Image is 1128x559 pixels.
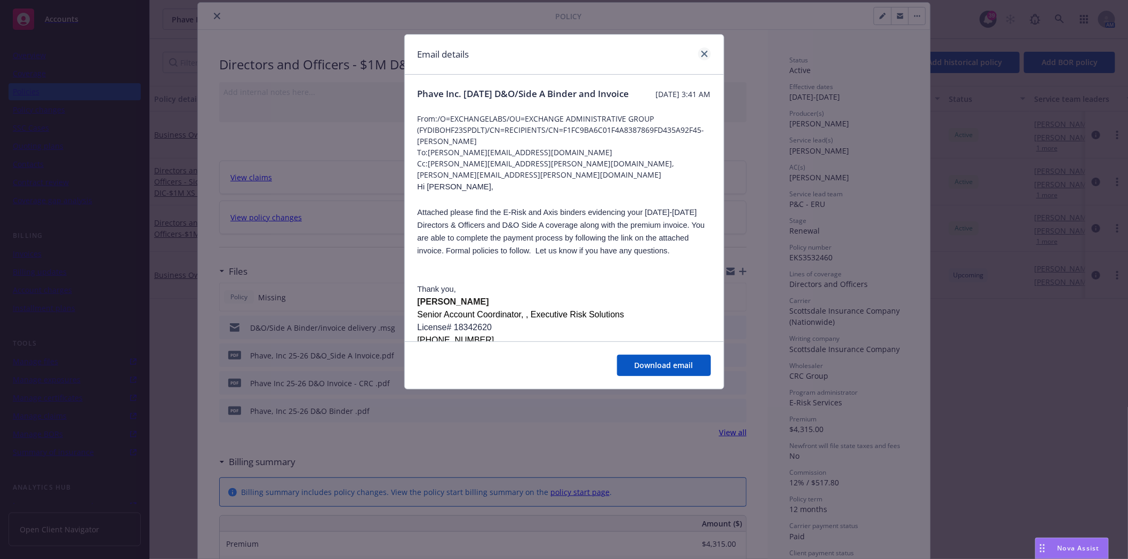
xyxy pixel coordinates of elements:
[526,310,624,319] span: , Executive Risk Solutions
[418,336,494,345] span: [PHONE_NUMBER]
[1036,538,1049,558] div: Drag to move
[418,285,457,293] span: Thank you,
[1058,544,1100,553] span: Nova Assist
[418,297,489,306] span: [PERSON_NAME]
[418,310,524,319] span: Senior Account Coordinator,
[418,323,492,332] span: License# 18342620
[1035,538,1109,559] button: Nova Assist
[635,360,693,370] span: Download email
[617,355,711,376] button: Download email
